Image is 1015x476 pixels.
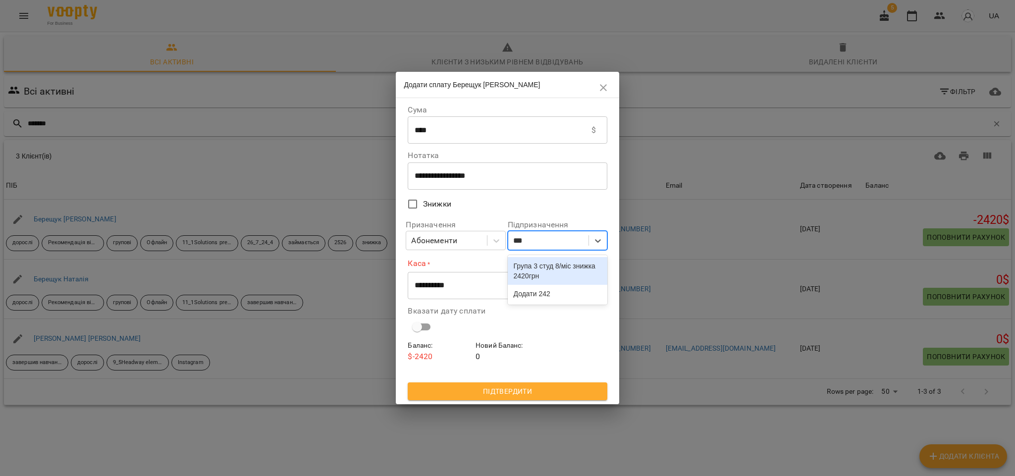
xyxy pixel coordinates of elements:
[408,106,607,114] label: Сума
[406,221,505,229] label: Призначення
[408,307,607,315] label: Вказати дату сплати
[404,81,540,89] span: Додати сплату Берещук [PERSON_NAME]
[476,340,539,351] h6: Новий Баланс :
[508,221,607,229] label: Підпризначення
[408,351,472,363] p: $ -2420
[416,385,599,397] span: Підтвердити
[508,257,607,285] div: Група 3 студ 8/міс знижка 2420грн
[408,258,607,269] label: Каса
[474,338,541,365] div: 0
[423,198,451,210] span: Знижки
[591,124,596,136] p: $
[408,152,607,159] label: Нотатка
[508,285,607,303] div: Додати 242
[408,340,472,351] h6: Баланс :
[411,235,457,247] div: Абонементи
[408,382,607,400] button: Підтвердити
